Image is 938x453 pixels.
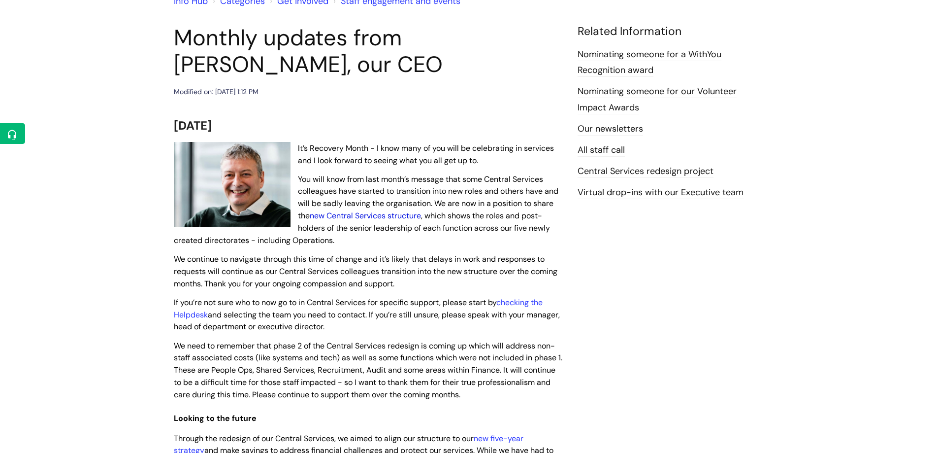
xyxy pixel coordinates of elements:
a: Central Services redesign project [578,165,713,178]
a: Virtual drop-ins with our Executive team [578,186,744,199]
a: All staff call [578,144,625,157]
h1: Monthly updates from [PERSON_NAME], our CEO [174,25,563,78]
a: new Central Services structure [310,210,421,221]
span: [DATE] [174,118,212,133]
span: It’s Recovery Month - I know many of you will be celebrating in services and I look forward to se... [298,143,554,166]
a: Our newsletters [578,123,643,136]
h4: Related Information [578,25,765,38]
a: Nominating someone for our Volunteer Impact Awards [578,85,737,114]
a: Nominating someone for a WithYou Recognition award [578,48,721,77]
span: We need to remember that phase 2 of the Central Services redesign is coming up which will address... [174,341,562,400]
span: You will know from last month’s message that some Central Services colleagues have started to tra... [174,174,558,245]
span: If you’re not sure who to now go to in Central Services for specific support, please start by and... [174,297,560,332]
span: We continue to navigate through this time of change and it’s likely that delays in work and respo... [174,254,557,289]
div: Modified on: [DATE] 1:12 PM [174,86,259,98]
a: checking the Helpdesk [174,297,543,320]
img: WithYou Chief Executive Simon Phillips pictured looking at the camera and smiling [174,142,291,228]
span: Looking to the future [174,413,257,423]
